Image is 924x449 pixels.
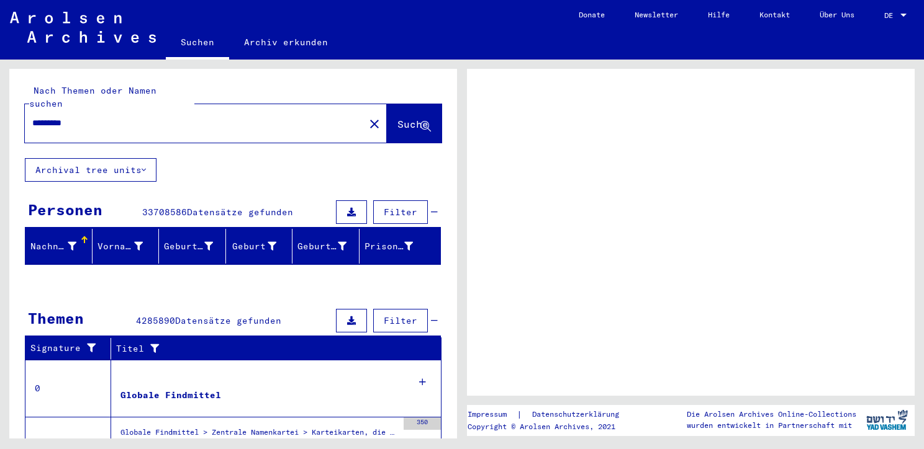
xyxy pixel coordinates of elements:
[884,11,898,20] span: DE
[142,207,187,218] span: 33708586
[136,315,175,326] span: 4285890
[362,111,387,136] button: Clear
[93,229,160,264] mat-header-cell: Vorname
[864,404,910,435] img: yv_logo.png
[297,236,362,256] div: Geburtsdatum
[29,85,156,109] mat-label: Nach Themen oder Namen suchen
[97,236,159,256] div: Vorname
[384,207,417,218] span: Filter
[116,342,417,355] div: Titel
[10,12,156,43] img: Arolsen_neg.svg
[387,104,442,143] button: Suche
[164,236,229,256] div: Geburtsname
[30,339,114,358] div: Signature
[231,240,277,253] div: Geburt‏
[292,229,360,264] mat-header-cell: Geburtsdatum
[97,240,143,253] div: Vorname
[166,27,229,60] a: Suchen
[120,427,397,444] div: Globale Findmittel > Zentrale Namenkartei > Karteikarten, die im Rahmen der sequentiellen Massend...
[297,240,346,253] div: Geburtsdatum
[175,315,281,326] span: Datensätze gefunden
[231,236,292,256] div: Geburt‏
[159,229,226,264] mat-header-cell: Geburtsname
[468,408,634,421] div: |
[404,417,441,430] div: 350
[187,207,293,218] span: Datensätze gefunden
[30,342,101,355] div: Signature
[468,408,517,421] a: Impressum
[25,158,156,182] button: Archival tree units
[687,409,856,420] p: Die Arolsen Archives Online-Collections
[468,421,634,432] p: Copyright © Arolsen Archives, 2021
[360,229,441,264] mat-header-cell: Prisoner #
[30,236,92,256] div: Nachname
[384,315,417,326] span: Filter
[116,339,429,358] div: Titel
[226,229,293,264] mat-header-cell: Geburt‏
[30,240,76,253] div: Nachname
[367,117,382,131] mat-icon: close
[120,389,221,402] div: Globale Findmittel
[25,229,93,264] mat-header-cell: Nachname
[522,408,634,421] a: Datenschutzerklärung
[25,360,111,417] td: 0
[397,118,428,130] span: Suche
[687,420,856,431] p: wurden entwickelt in Partnerschaft mit
[229,27,343,57] a: Archiv erkunden
[164,240,213,253] div: Geburtsname
[373,200,428,224] button: Filter
[365,240,414,253] div: Prisoner #
[373,309,428,332] button: Filter
[365,236,429,256] div: Prisoner #
[28,198,102,221] div: Personen
[28,307,84,329] div: Themen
